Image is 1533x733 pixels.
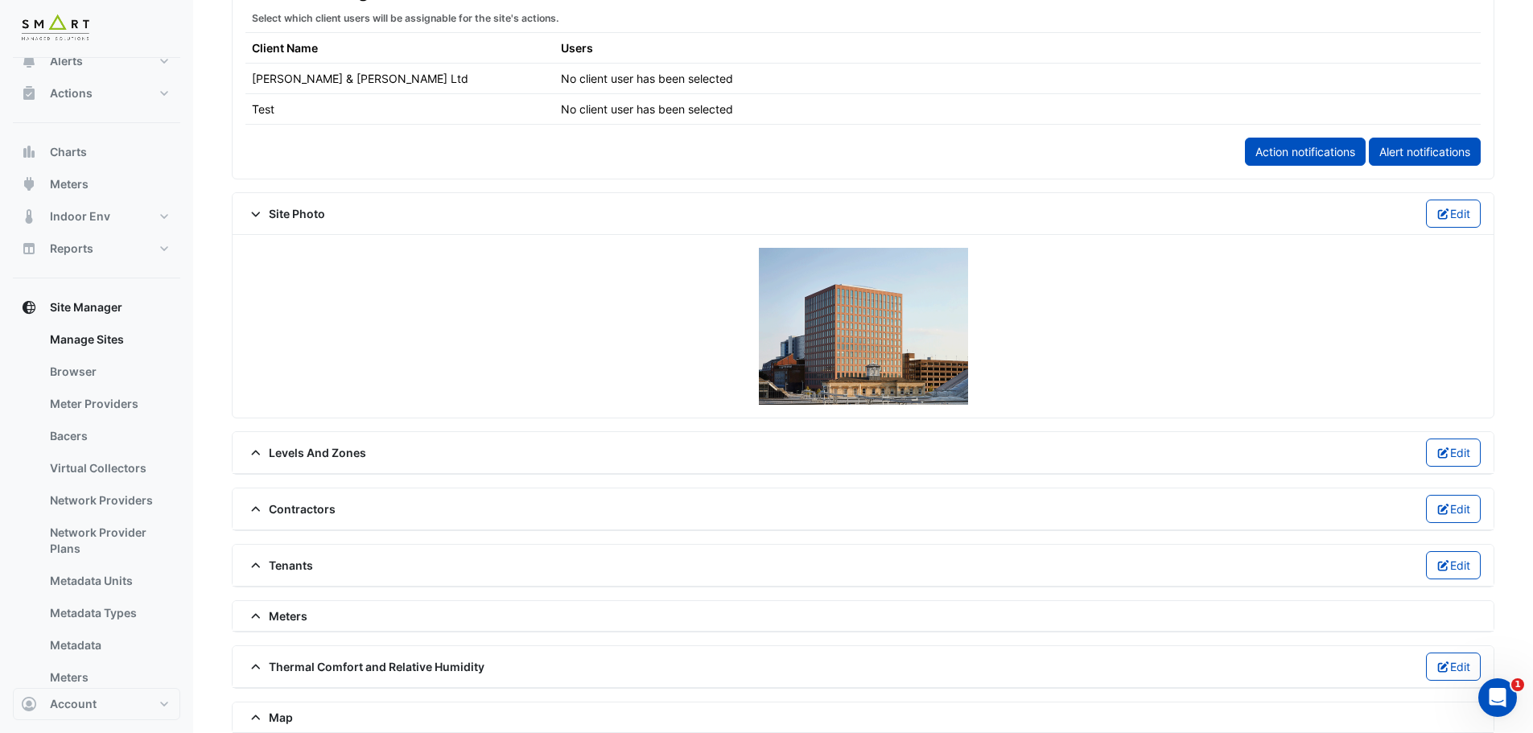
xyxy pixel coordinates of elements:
[759,248,968,405] img: site-photo.png
[50,53,83,69] span: Alerts
[19,13,92,45] img: Company Logo
[1511,678,1524,691] span: 1
[245,709,293,726] span: Map
[1369,138,1481,166] a: Alert notifications
[1245,138,1366,166] a: Action notifications
[252,70,468,87] div: [PERSON_NAME] & [PERSON_NAME] Ltd
[13,200,180,233] button: Indoor Env
[50,176,89,192] span: Meters
[50,299,122,315] span: Site Manager
[252,12,559,24] small: Select which client users will be assignable for the site's actions.
[21,85,37,101] app-icon: Actions
[37,597,180,629] a: Metadata Types
[37,356,180,388] a: Browser
[50,208,110,224] span: Indoor Env
[37,388,180,420] a: Meter Providers
[37,661,180,694] a: Meters
[50,85,93,101] span: Actions
[37,484,180,517] a: Network Providers
[554,64,1172,94] td: No client user has been selected
[1426,439,1481,467] button: Edit
[37,420,180,452] a: Bacers
[1478,678,1517,717] iframe: Intercom live chat
[245,557,313,574] span: Tenants
[50,144,87,160] span: Charts
[554,94,1172,125] td: No client user has been selected
[50,241,93,257] span: Reports
[37,452,180,484] a: Virtual Collectors
[13,45,180,77] button: Alerts
[13,168,180,200] button: Meters
[245,607,307,624] span: Meters
[21,176,37,192] app-icon: Meters
[21,208,37,224] app-icon: Indoor Env
[21,299,37,315] app-icon: Site Manager
[245,500,336,517] span: Contractors
[1426,200,1481,228] button: Edit
[21,241,37,257] app-icon: Reports
[50,696,97,712] span: Account
[13,136,180,168] button: Charts
[37,565,180,597] a: Metadata Units
[245,33,554,64] th: Client Name
[13,688,180,720] button: Account
[37,517,180,565] a: Network Provider Plans
[1426,551,1481,579] button: Edit
[252,101,274,117] div: Test
[1426,653,1481,681] button: Edit
[245,444,366,461] span: Levels And Zones
[13,291,180,323] button: Site Manager
[13,77,180,109] button: Actions
[37,323,180,356] a: Manage Sites
[21,53,37,69] app-icon: Alerts
[1426,495,1481,523] button: Edit
[245,205,325,222] span: Site Photo
[245,658,484,675] span: Thermal Comfort and Relative Humidity
[554,33,1172,64] th: Users
[37,629,180,661] a: Metadata
[13,233,180,265] button: Reports
[21,144,37,160] app-icon: Charts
